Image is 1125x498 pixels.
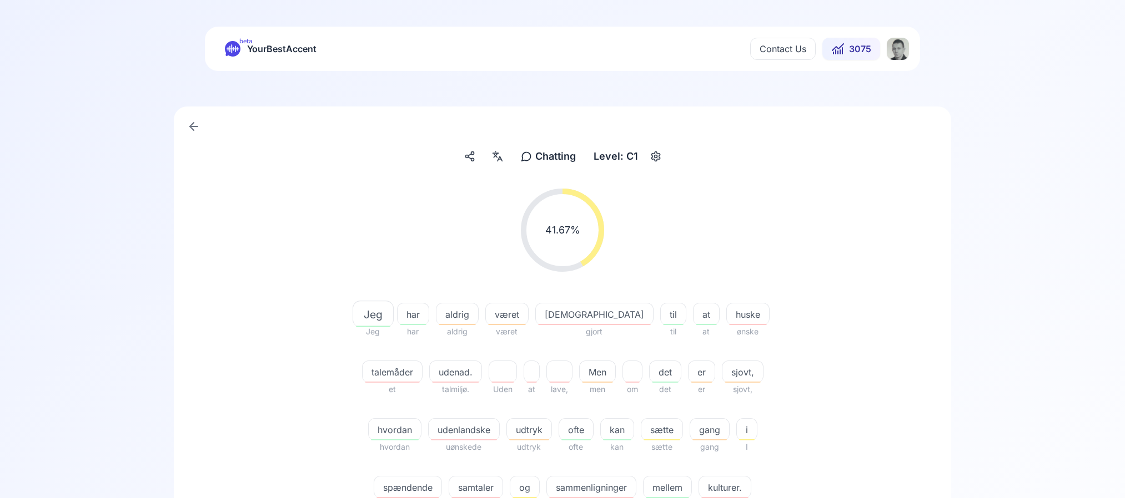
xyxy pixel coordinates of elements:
[887,38,909,60] img: IS
[510,481,539,494] span: og
[485,325,529,338] span: været
[690,423,729,436] span: gang
[374,476,442,498] button: spændende
[690,440,730,454] span: gang
[649,360,681,383] button: det
[589,146,665,166] button: Level: C1
[545,222,580,238] span: 41.67 %
[368,440,421,454] span: hvordan
[436,303,479,325] button: aldrig
[449,481,503,494] span: samtaler
[489,383,517,396] span: Uden
[239,37,252,45] span: beta
[589,146,642,166] div: Level: C1
[507,423,551,436] span: udtryk
[579,360,616,383] button: Men
[429,423,499,436] span: udenlandske
[649,383,681,396] span: det
[397,303,429,325] button: har
[643,476,692,498] button: mellem
[690,418,730,440] button: gang
[436,308,478,321] span: aldrig
[516,146,580,166] button: Chatting
[622,383,642,396] span: om
[689,365,715,379] span: er
[559,423,593,436] span: ofte
[363,365,422,379] span: talemåder
[580,365,615,379] span: Men
[699,476,751,498] button: kulturer.
[660,303,686,325] button: til
[688,360,715,383] button: er
[356,303,390,325] button: Jeg
[369,423,421,436] span: hvordan
[737,423,757,436] span: i
[535,149,576,164] span: Chatting
[362,383,423,396] span: et
[660,325,686,338] span: til
[727,308,769,321] span: huske
[726,303,770,325] button: huske
[486,308,528,321] span: været
[535,303,654,325] button: [DEMOGRAPHIC_DATA]
[650,365,681,379] span: det
[398,308,429,321] span: har
[641,440,683,454] span: sætte
[546,476,636,498] button: sammenligninger
[436,325,479,338] span: aldrig
[736,440,757,454] span: I
[559,418,594,440] button: ofte
[641,418,683,440] button: sætte
[644,481,691,494] span: mellem
[216,41,325,57] a: betaYourBestAccent
[693,303,720,325] button: at
[736,418,757,440] button: i
[368,418,421,440] button: hvordan
[485,303,529,325] button: været
[547,481,636,494] span: sammenligninger
[429,383,482,396] span: talmiljø.
[699,481,751,494] span: kulturer.
[601,423,634,436] span: kan
[661,308,686,321] span: til
[449,476,503,498] button: samtaler
[559,440,594,454] span: ofte
[374,481,441,494] span: spændende
[722,360,764,383] button: sjovt,
[506,440,552,454] span: udtryk
[510,476,540,498] button: og
[428,440,500,454] span: uønskede
[641,423,682,436] span: sætte
[362,360,423,383] button: talemåder
[247,41,317,57] span: YourBestAccent
[429,360,482,383] button: udenad.
[750,38,816,60] button: Contact Us
[536,308,653,321] span: [DEMOGRAPHIC_DATA]
[693,325,720,338] span: at
[722,383,764,396] span: sjovt,
[506,418,552,440] button: udtryk
[353,306,393,322] span: Jeg
[356,325,390,338] span: Jeg
[688,383,715,396] span: er
[600,440,634,454] span: kan
[546,383,572,396] span: lave,
[726,325,770,338] span: ønske
[397,325,429,338] span: har
[524,383,540,396] span: at
[849,42,871,55] span: 3075
[430,365,481,379] span: udenad.
[579,383,616,396] span: men
[428,418,500,440] button: udenlandske
[600,418,634,440] button: kan
[722,365,763,379] span: sjovt,
[535,325,654,338] span: gjort
[822,38,880,60] button: 3075
[694,308,719,321] span: at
